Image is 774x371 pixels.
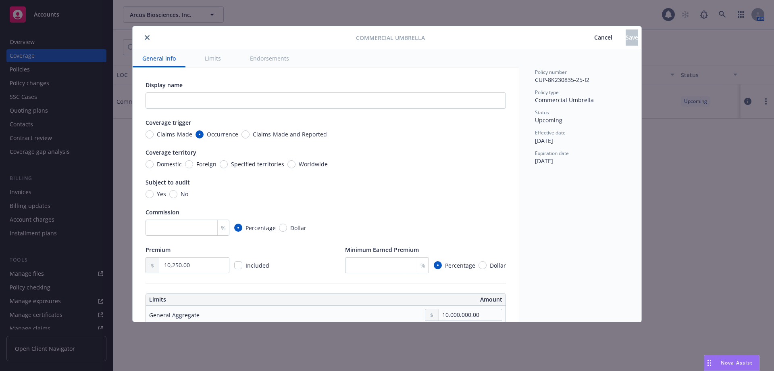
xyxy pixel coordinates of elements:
[535,137,553,145] span: [DATE]
[594,34,612,41] span: Cancel
[234,224,242,232] input: Percentage
[279,224,287,232] input: Dollar
[146,149,196,156] span: Coverage territory
[439,309,502,321] input: 0.00
[240,49,299,67] button: Endorsements
[535,116,562,124] span: Upcoming
[196,160,216,168] span: Foreign
[299,160,328,168] span: Worldwide
[490,261,506,270] span: Dollar
[356,34,425,42] span: Commercial Umbrella
[581,29,626,46] button: Cancel
[146,246,171,254] span: Premium
[185,160,193,168] input: Foreign
[434,261,442,269] input: Percentage
[535,69,567,75] span: Policy number
[626,29,638,46] button: Save
[221,224,226,232] span: %
[220,160,228,168] input: Specified territories
[169,190,177,198] input: No
[195,49,231,67] button: Limits
[535,109,549,116] span: Status
[146,178,190,186] span: Subject to audit
[146,81,183,89] span: Display name
[535,76,589,84] span: CUP-8K230835-25-I2
[146,208,179,216] span: Commission
[287,160,295,168] input: Worldwide
[535,89,559,96] span: Policy type
[445,261,475,270] span: Percentage
[146,293,290,306] th: Limits
[535,150,569,157] span: Expiration date
[157,190,166,198] span: Yes
[146,119,191,126] span: Coverage trigger
[626,34,638,41] span: Save
[196,130,204,138] input: Occurrence
[535,129,566,136] span: Effective date
[142,33,152,42] button: close
[133,49,185,67] button: General info
[231,160,284,168] span: Specified territories
[535,157,553,165] span: [DATE]
[159,258,229,273] input: 0.00
[329,293,506,306] th: Amount
[479,261,487,269] input: Dollar
[253,130,327,138] span: Claims-Made and Reported
[535,96,594,104] span: Commercial Umbrella
[241,130,250,138] input: Claims-Made and Reported
[181,190,188,198] span: No
[207,130,238,138] span: Occurrence
[246,224,276,232] span: Percentage
[420,261,425,270] span: %
[345,246,419,254] span: Minimum Earned Premium
[146,130,154,138] input: Claims-Made
[157,130,192,138] span: Claims-Made
[146,160,154,168] input: Domestic
[704,355,759,371] button: Nova Assist
[246,262,269,269] span: Included
[149,311,200,319] div: General Aggregate
[290,224,306,232] span: Dollar
[704,355,714,371] div: Drag to move
[146,190,154,198] input: Yes
[721,359,753,366] span: Nova Assist
[157,160,182,168] span: Domestic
